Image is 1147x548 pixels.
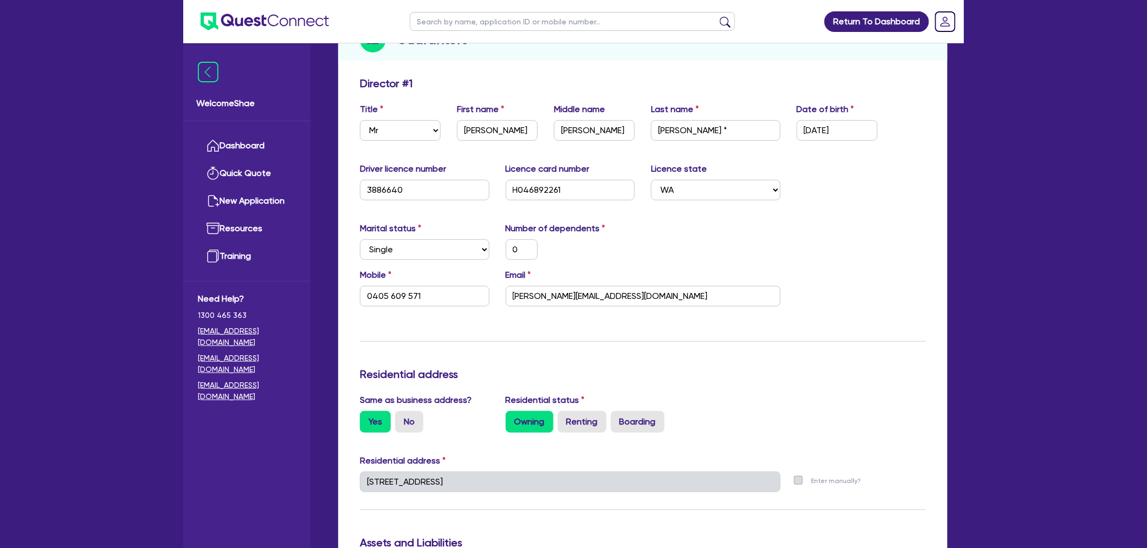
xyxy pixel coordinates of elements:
label: Residential status [506,394,585,407]
label: Marital status [360,222,421,235]
span: 1300 465 363 [198,310,296,321]
a: [EMAIL_ADDRESS][DOMAIN_NAME] [198,325,296,348]
a: Quick Quote [198,160,296,187]
img: quest-connect-logo-blue [201,12,329,30]
a: Return To Dashboard [824,11,929,32]
label: Last name [651,103,699,116]
a: [EMAIL_ADDRESS][DOMAIN_NAME] [198,380,296,402]
label: Owning [506,411,553,433]
label: Renting [558,411,607,433]
h3: Director # 1 [360,77,413,90]
img: quick-quote [207,167,220,180]
label: Yes [360,411,391,433]
a: Resources [198,215,296,243]
a: [EMAIL_ADDRESS][DOMAIN_NAME] [198,353,296,375]
a: Dashboard [198,132,296,160]
a: Dropdown toggle [931,8,959,36]
label: Mobile [360,269,391,282]
label: Date of birth [797,103,854,116]
img: new-application [207,194,220,207]
label: Driver licence number [360,162,446,175]
label: No [395,411,423,433]
label: Boarding [611,411,665,433]
label: Email [506,269,531,282]
img: icon-menu-close [198,62,218,82]
input: Search by name, application ID or mobile number... [410,12,735,31]
label: Enter manually? [811,476,861,486]
span: Need Help? [198,292,296,305]
img: resources [207,222,220,235]
label: Middle name [554,103,605,116]
label: First name [457,103,504,116]
img: training [207,250,220,263]
a: New Application [198,187,296,215]
label: Number of dependents [506,222,605,235]
input: DD / MM / YYYY [797,120,878,141]
a: Training [198,243,296,270]
label: Licence state [651,162,707,175]
h3: Residential address [360,368,926,381]
label: Same as business address? [360,394,472,407]
label: Residential address [360,454,446,467]
label: Licence card number [506,162,590,175]
label: Title [360,103,383,116]
span: Welcome Shae [196,97,298,110]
